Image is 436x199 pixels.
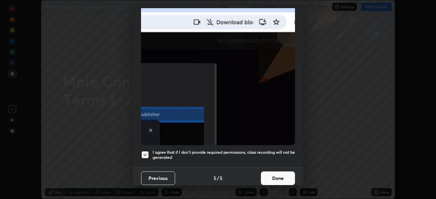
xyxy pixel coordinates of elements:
[214,175,216,182] h4: 5
[220,175,222,182] h4: 5
[141,171,175,185] button: Previous
[217,175,219,182] h4: /
[261,171,295,185] button: Done
[153,150,295,160] h5: I agree that if I don't provide required permissions, class recording will not be generated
